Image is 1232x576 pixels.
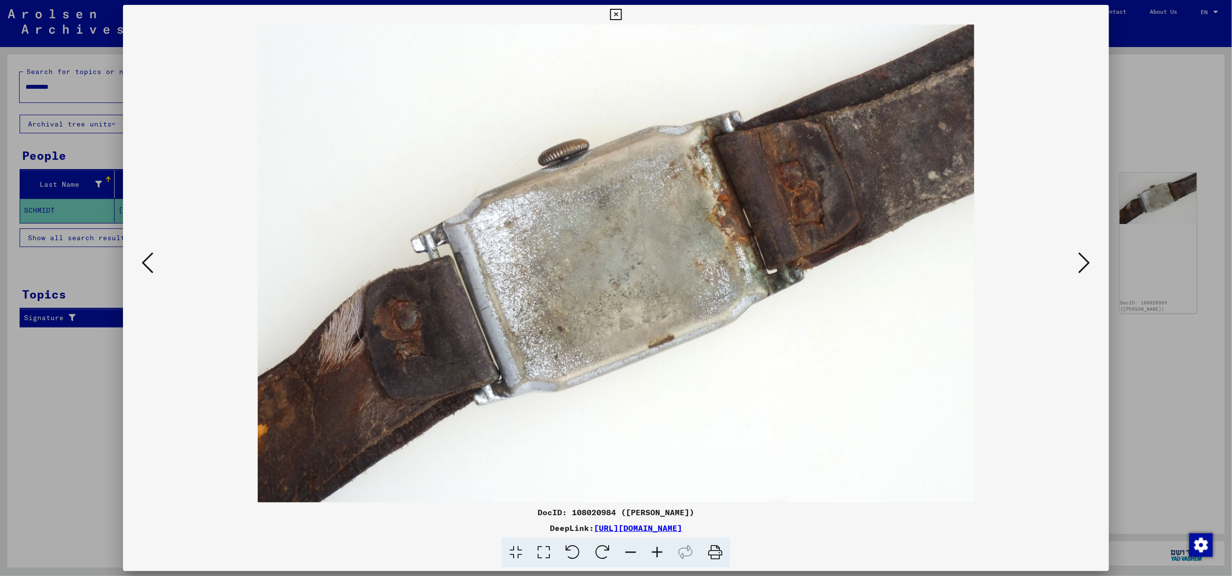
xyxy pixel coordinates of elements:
img: 003.jpg [156,25,1075,502]
a: [URL][DOMAIN_NAME] [594,523,682,533]
div: DocID: 108020984 ([PERSON_NAME]) [123,506,1109,518]
img: Change consent [1189,533,1213,557]
div: Change consent [1189,533,1212,556]
div: DeepLink: [123,522,1109,534]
